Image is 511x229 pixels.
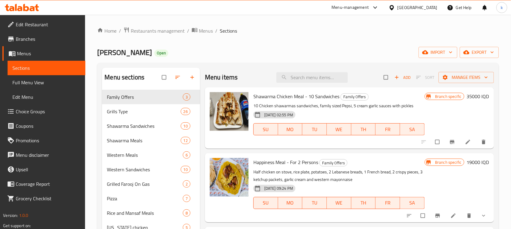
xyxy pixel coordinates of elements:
[12,79,81,86] span: Full Menu View
[181,138,190,144] span: 12
[354,198,374,207] span: TH
[183,151,190,159] div: items
[412,73,439,82] span: Select section first
[253,92,339,101] span: Shawarma Chicken Meal - 10 Sandwiches
[154,50,168,56] span: Open
[183,93,190,101] div: items
[2,119,85,133] a: Coupons
[210,92,249,131] img: Shawarma Chicken Meal - 10 Sandwiches
[16,180,81,188] span: Coverage Report
[351,123,376,135] button: TH
[107,180,183,188] span: Grilled Farooj On Gas
[154,50,168,57] div: Open
[183,210,190,216] span: 8
[183,209,190,217] div: items
[262,185,295,191] span: [DATE] 09:24 PM
[433,160,464,165] span: Branch specific
[97,27,117,34] a: Home
[432,136,444,148] span: Select to update
[329,125,349,134] span: WE
[501,4,503,11] span: k
[104,73,144,82] h2: Menu sections
[351,197,376,209] button: TH
[262,112,295,118] span: [DATE] 02:55 PM
[376,197,400,209] button: FR
[256,125,276,134] span: SU
[467,158,489,166] h6: 19000 IQD
[102,133,200,148] div: Shawarma Meals12
[477,135,492,149] button: delete
[205,73,238,82] h2: Menu items
[341,93,368,100] span: Family Offers
[16,195,81,202] span: Grocery Checklist
[102,119,200,133] div: Shawarma Sandwiches10
[253,123,278,135] button: SU
[183,181,190,187] span: 2
[183,195,190,202] div: items
[393,73,412,82] button: Add
[417,210,430,221] span: Select to update
[16,137,81,144] span: Promotions
[433,94,464,99] span: Branch specific
[107,195,183,202] span: Pizza
[281,125,300,134] span: MO
[327,197,351,209] button: WE
[158,72,171,83] span: Select all sections
[215,27,217,34] li: /
[465,139,472,145] a: Edit menu item
[107,93,183,101] span: Family Offers
[403,198,422,207] span: SA
[19,211,28,219] span: 1.0.0
[439,72,494,83] button: Manage items
[124,27,185,35] a: Restaurants management
[16,151,81,159] span: Menu disclaimer
[2,162,85,177] a: Upsell
[481,213,487,219] svg: Show Choices
[2,177,85,191] a: Coverage Report
[107,209,183,217] div: Rice and Mansaf Meals
[102,206,200,220] div: Rice and Mansaf Meals8
[181,109,190,114] span: 26
[403,209,417,222] button: sort-choices
[8,61,85,75] a: Sections
[171,71,186,84] span: Sort sections
[376,123,400,135] button: FR
[253,168,424,183] p: Half chicken on stove, rice plate, potatoes, 2 Lebanese breads, 1 French bread, 2 crispy pieces, ...
[107,137,180,144] span: Shawarma Meals
[256,198,276,207] span: SU
[463,209,477,222] button: delete
[192,27,213,35] a: Menus
[8,75,85,90] a: Full Menu View
[305,198,325,207] span: TU
[341,93,369,101] div: Family Offers
[305,125,325,134] span: TU
[107,122,180,130] div: Shawarma Sandwiches
[320,160,347,166] span: Family Offers
[199,27,213,34] span: Menus
[187,27,189,34] li: /
[278,123,303,135] button: MO
[16,122,81,130] span: Coupons
[119,27,121,34] li: /
[183,196,190,202] span: 7
[393,73,412,82] span: Add item
[16,108,81,115] span: Choice Groups
[378,125,398,134] span: FR
[332,4,369,11] div: Menu-management
[183,152,190,158] span: 6
[460,47,499,58] button: export
[107,108,180,115] span: Grills Type
[97,27,499,35] nav: breadcrumb
[403,125,422,134] span: SA
[2,46,85,61] a: Menus
[210,158,249,197] img: Happiness Meal - For 2 Persons
[477,209,492,222] button: show more
[12,93,81,101] span: Edit Menu
[102,191,200,206] div: Pizza7
[450,213,458,219] a: Edit menu item
[220,27,237,34] span: Sections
